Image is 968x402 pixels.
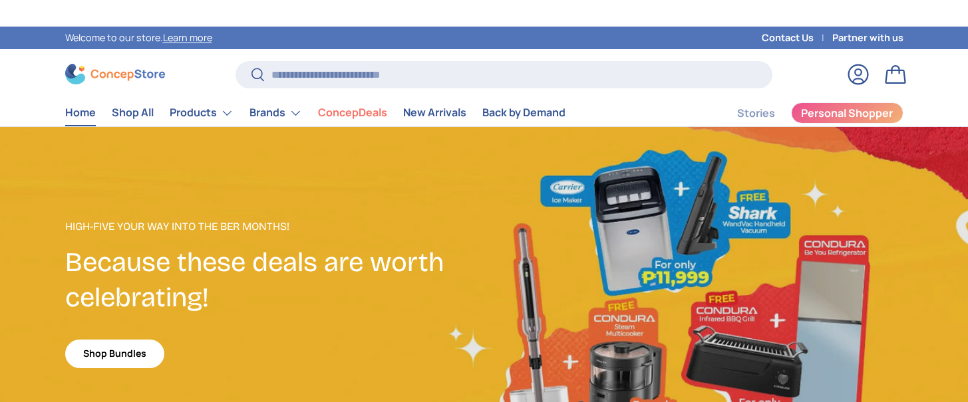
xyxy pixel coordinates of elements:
a: Brands [249,100,302,126]
a: Products [170,100,234,126]
a: New Arrivals [403,100,466,126]
p: High-Five Your Way Into the Ber Months! [65,219,484,235]
nav: Secondary [705,100,903,126]
a: Partner with us [832,31,903,45]
a: Learn more [163,31,212,44]
a: Contact Us [762,31,832,45]
p: Welcome to our store. [65,31,212,45]
a: Shop Bundles [65,340,164,368]
nav: Primary [65,100,565,126]
a: Personal Shopper [791,102,903,124]
a: Stories [737,100,775,126]
a: ConcepDeals [318,100,387,126]
summary: Products [162,100,242,126]
a: Back by Demand [482,100,565,126]
img: ConcepStore [65,64,165,84]
h2: Because these deals are worth celebrating! [65,245,484,316]
a: Home [65,100,96,126]
a: Shop All [112,100,154,126]
summary: Brands [242,100,310,126]
span: Personal Shopper [801,108,893,118]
